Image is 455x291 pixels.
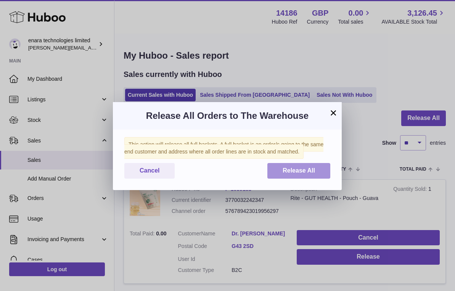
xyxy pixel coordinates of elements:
[124,137,323,159] span: This action will release all full baskets. A full basket is an order/s going to the same end cust...
[283,167,315,174] span: Release All
[124,110,330,122] h3: Release All Orders to The Warehouse
[140,167,159,174] span: Cancel
[124,163,175,179] button: Cancel
[267,163,330,179] button: Release All
[329,108,338,117] button: ×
